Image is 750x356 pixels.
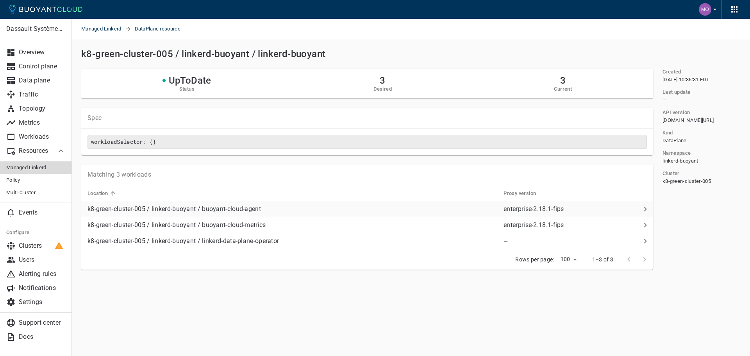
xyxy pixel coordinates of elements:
[373,86,392,92] h5: Desired
[6,190,66,196] span: Multi-cluster
[19,256,66,264] p: Users
[19,147,50,155] p: Resources
[169,75,211,86] h2: UpToDate
[19,209,66,216] p: Events
[19,48,66,56] p: Overview
[504,205,637,213] p: enterprise-2.18.1-fips
[6,177,66,183] span: Policy
[19,242,66,250] p: Clusters
[662,69,681,75] h5: Created
[19,284,66,292] p: Notifications
[662,109,690,116] h5: API version
[504,190,536,197] h5: Proxy version
[19,63,66,70] p: Control plane
[87,237,279,245] p: k8-green-cluster-005 / linkerd-buoyant / linkerd-data-plane-operator
[87,135,647,149] pre: workloadSelector: {}
[380,75,385,86] h2: 3
[19,105,66,113] p: Topology
[662,117,714,123] span: [DOMAIN_NAME][URL]
[19,133,66,141] p: Workloads
[6,25,65,33] p: Dassault Systèmes- MEDIDATA
[662,89,690,95] h5: Last update
[19,319,66,327] p: Support center
[662,138,687,144] span: DataPlane
[81,19,125,39] a: Managed Linkerd
[504,190,546,197] span: Proxy version
[699,3,711,16] img: Monik Gandhi
[662,178,711,184] span: k8-green-cluster-005
[662,150,691,156] h5: Namespace
[87,114,647,122] p: Spec
[662,97,666,103] span: —
[87,190,108,197] h5: Location
[662,77,710,83] span: Tue, 22 Oct 2024 14:36:31 UTC
[592,256,613,263] p: 1–3 of 3
[87,171,151,179] p: Matching 3 workloads
[19,91,66,98] p: Traffic
[557,254,580,265] div: 100
[515,256,554,263] p: Rows per page:
[19,333,66,341] p: Docs
[19,119,66,127] p: Metrics
[19,298,66,306] p: Settings
[662,158,698,164] span: linkerd-buoyant
[504,221,637,229] p: enterprise-2.18.1-fips
[87,221,266,229] p: k8-green-cluster-005 / linkerd-buoyant / buoyant-cloud-metrics
[560,75,566,86] h2: 3
[179,86,195,92] h5: Status
[554,86,572,92] h5: Current
[497,233,637,249] td: —
[135,19,190,39] span: DataPlane resource
[87,205,261,213] p: k8-green-cluster-005 / linkerd-buoyant / buoyant-cloud-agent
[662,170,680,177] h5: Cluster
[662,130,673,136] h5: Kind
[87,190,118,197] span: Location
[19,77,66,84] p: Data plane
[6,229,66,236] h5: Configure
[6,165,66,171] span: Managed Linkerd
[19,270,66,278] p: Alerting rules
[81,48,325,59] h2: k8-green-cluster-005 / linkerd-buoyant / linkerd-buoyant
